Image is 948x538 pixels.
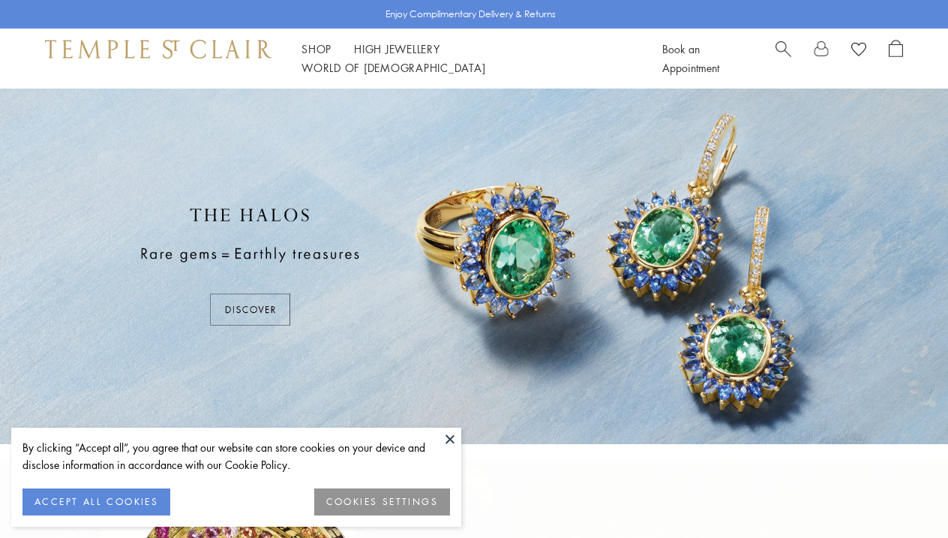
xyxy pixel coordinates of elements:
[354,41,440,56] a: High JewelleryHigh Jewellery
[301,40,628,77] nav: Main navigation
[662,41,719,75] a: Book an Appointment
[45,40,271,58] img: Temple St. Clair
[301,41,331,56] a: ShopShop
[22,488,170,515] button: ACCEPT ALL COOKIES
[314,488,450,515] button: COOKIES SETTINGS
[22,439,450,473] div: By clicking “Accept all”, you agree that our website can store cookies on your device and disclos...
[889,40,903,77] a: Open Shopping Bag
[301,60,485,75] a: World of [DEMOGRAPHIC_DATA]World of [DEMOGRAPHIC_DATA]
[851,40,866,62] a: View Wishlist
[775,40,791,77] a: Search
[385,7,556,22] p: Enjoy Complimentary Delivery & Returns
[873,467,933,523] iframe: Gorgias live chat messenger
